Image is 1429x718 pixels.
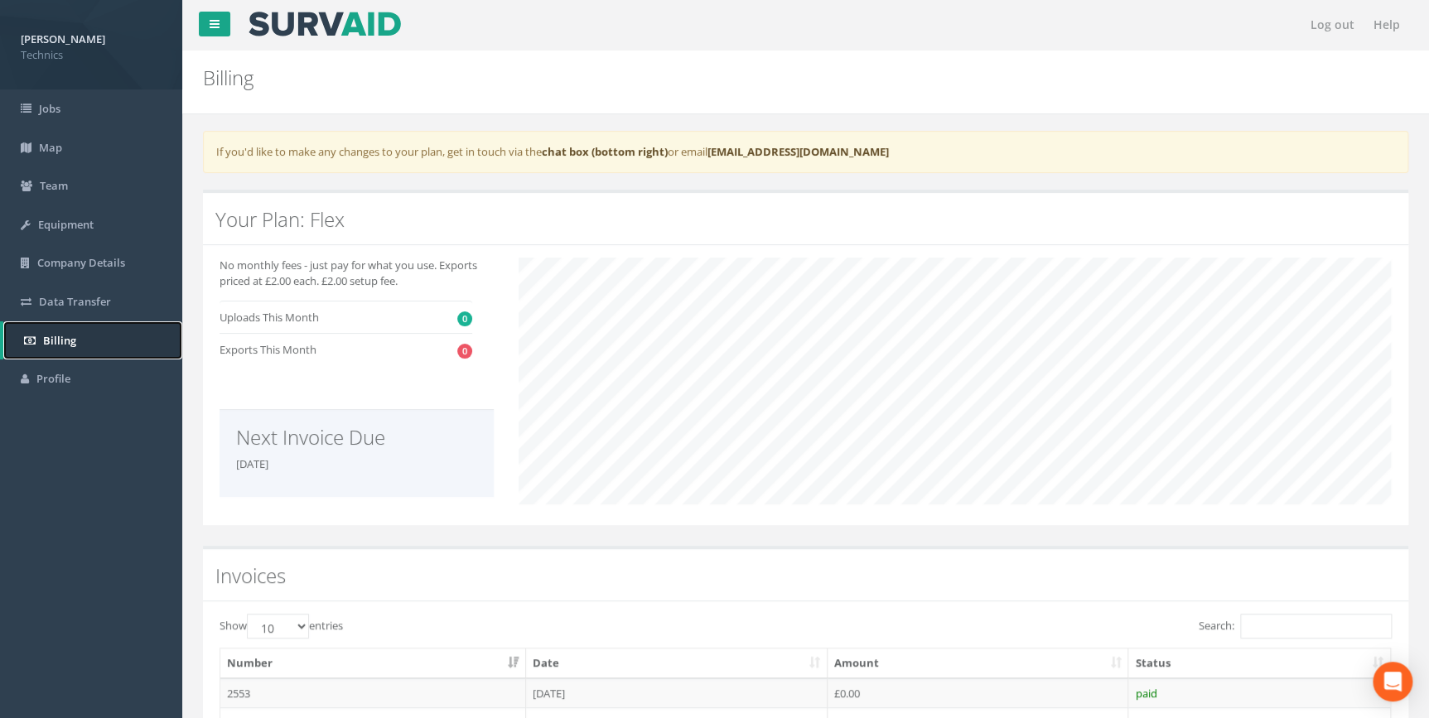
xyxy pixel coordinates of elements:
h2: Your Plan: Flex [215,209,1396,230]
span: Team [40,178,68,193]
div: If you'd like to make any changes to your plan, get in touch via the or email [203,131,1408,173]
select: Showentries [247,614,309,638]
span: 0 [457,311,472,326]
div: Open Intercom Messenger [1373,662,1412,701]
h2: Invoices [215,565,1396,586]
p: [DATE] [236,456,477,472]
a: Billing [3,321,182,360]
a: chat box (bottom right) [542,144,668,159]
span: Data Transfer [39,294,111,309]
span: Technics [21,47,162,63]
div: No monthly fees - just pay for what you use. Exports priced at £2.00 each. £2.00 setup fee. [207,258,506,496]
th: Status: activate to sort column ascending [1128,648,1390,678]
h2: Next Invoice Due [236,426,477,448]
th: Date: activate to sort column ascending [526,648,828,678]
span: Equipment [38,217,94,232]
span: Billing [43,333,76,348]
li: Uploads This Month [220,301,472,334]
label: Show entries [220,614,343,638]
li: Exports This Month [220,333,472,366]
span: Jobs [39,101,60,116]
a: [PERSON_NAME] Technics [21,27,162,62]
label: Search: [1199,614,1392,638]
input: Search: [1240,614,1392,638]
strong: [PERSON_NAME] [21,31,105,46]
h2: Billing [203,67,1204,89]
span: Company Details [37,255,125,270]
span: Map [39,140,62,155]
a: [EMAIL_ADDRESS][DOMAIN_NAME] [707,144,889,159]
th: Amount: activate to sort column ascending [828,648,1129,678]
span: paid [1135,686,1156,701]
th: Number: activate to sort column ascending [220,648,526,678]
td: [DATE] [526,678,828,708]
td: 2553 [220,678,526,708]
span: 0 [457,344,472,359]
span: Profile [36,371,70,386]
td: £0.00 [828,678,1129,708]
